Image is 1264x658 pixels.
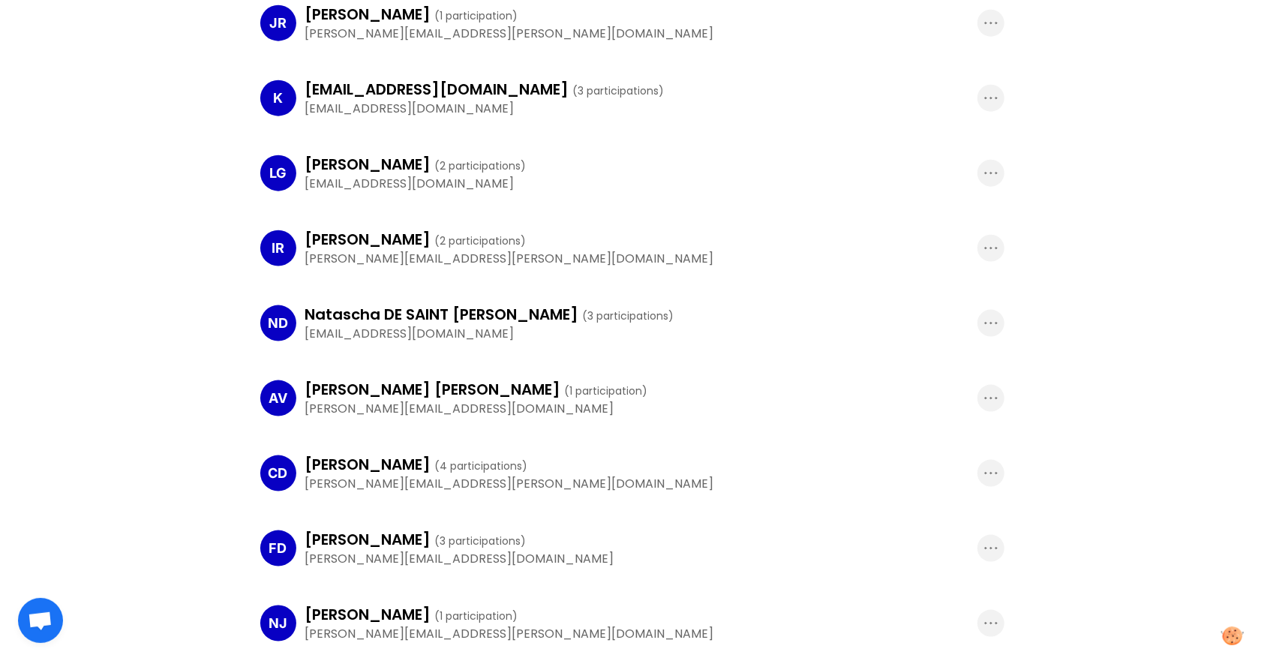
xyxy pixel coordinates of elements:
[305,25,977,43] p: [PERSON_NAME][EMAIL_ADDRESS][PERSON_NAME][DOMAIN_NAME]
[305,100,977,118] p: [EMAIL_ADDRESS][DOMAIN_NAME]
[305,250,977,268] p: [PERSON_NAME][EMAIL_ADDRESS][PERSON_NAME][DOMAIN_NAME]
[1212,617,1253,654] button: Manage your preferences about cookies
[435,158,527,173] span: ( 2 participations )
[583,308,674,323] span: ( 3 participations )
[305,304,674,325] h3: Natascha DE SAINT [PERSON_NAME]
[305,175,977,193] p: [EMAIL_ADDRESS][DOMAIN_NAME]
[305,4,518,25] h3: [PERSON_NAME]
[305,79,665,100] h3: [EMAIL_ADDRESS][DOMAIN_NAME]
[573,83,665,98] span: ( 3 participations )
[269,613,287,634] p: NJ
[305,454,528,475] h3: [PERSON_NAME]
[18,598,63,643] a: Ouvrir le chat
[305,379,648,400] h3: [PERSON_NAME] [PERSON_NAME]
[269,538,287,559] p: FD
[305,604,518,625] h3: [PERSON_NAME]
[269,163,287,184] p: LG
[305,550,977,568] p: [PERSON_NAME][EMAIL_ADDRESS][DOMAIN_NAME]
[305,400,977,418] p: [PERSON_NAME][EMAIL_ADDRESS][DOMAIN_NAME]
[435,8,518,23] span: ( 1 participation )
[273,88,283,109] p: K
[305,229,527,250] h3: [PERSON_NAME]
[305,625,977,643] p: [PERSON_NAME][EMAIL_ADDRESS][PERSON_NAME][DOMAIN_NAME]
[565,383,648,398] span: ( 1 participation )
[435,533,527,548] span: ( 3 participations )
[269,463,288,484] p: CD
[435,458,528,473] span: ( 4 participations )
[305,325,977,343] p: [EMAIL_ADDRESS][DOMAIN_NAME]
[269,388,287,409] p: AV
[268,313,288,334] p: ND
[305,529,527,550] h3: [PERSON_NAME]
[269,13,287,34] p: JR
[435,233,527,248] span: ( 2 participations )
[305,154,527,175] h3: [PERSON_NAME]
[435,608,518,623] span: ( 1 participation )
[305,475,977,493] p: [PERSON_NAME][EMAIL_ADDRESS][PERSON_NAME][DOMAIN_NAME]
[272,238,284,259] p: IR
